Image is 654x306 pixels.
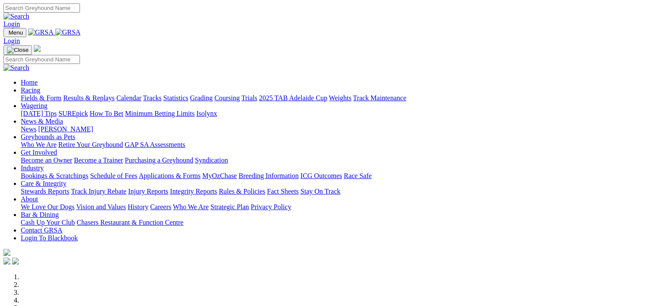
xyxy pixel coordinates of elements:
[163,94,188,102] a: Statistics
[21,86,40,94] a: Racing
[58,141,123,148] a: Retire Your Greyhound
[3,20,20,28] a: Login
[344,172,371,179] a: Race Safe
[58,110,88,117] a: SUREpick
[76,203,126,210] a: Vision and Values
[21,203,74,210] a: We Love Our Dogs
[139,172,201,179] a: Applications & Forms
[251,203,291,210] a: Privacy Policy
[21,219,75,226] a: Cash Up Your Club
[3,3,80,13] input: Search
[128,188,168,195] a: Injury Reports
[21,156,72,164] a: Become an Owner
[3,55,80,64] input: Search
[329,94,351,102] a: Weights
[3,249,10,256] img: logo-grsa-white.png
[21,188,69,195] a: Stewards Reports
[21,125,651,133] div: News & Media
[3,13,29,20] img: Search
[63,94,115,102] a: Results & Replays
[34,45,41,52] img: logo-grsa-white.png
[241,94,257,102] a: Trials
[90,172,137,179] a: Schedule of Fees
[90,110,124,117] a: How To Bet
[239,172,299,179] a: Breeding Information
[300,188,340,195] a: Stay On Track
[3,28,26,37] button: Toggle navigation
[21,203,651,211] div: About
[195,156,228,164] a: Syndication
[150,203,171,210] a: Careers
[21,141,651,149] div: Greyhounds as Pets
[3,45,32,55] button: Toggle navigation
[55,29,81,36] img: GRSA
[3,64,29,72] img: Search
[21,79,38,86] a: Home
[21,156,651,164] div: Get Involved
[128,203,148,210] a: History
[300,172,342,179] a: ICG Outcomes
[21,180,67,187] a: Care & Integrity
[125,156,193,164] a: Purchasing a Greyhound
[21,195,38,203] a: About
[21,226,62,234] a: Contact GRSA
[71,188,126,195] a: Track Injury Rebate
[21,102,48,109] a: Wagering
[125,110,195,117] a: Minimum Betting Limits
[21,188,651,195] div: Care & Integrity
[125,141,185,148] a: GAP SA Assessments
[190,94,213,102] a: Grading
[353,94,406,102] a: Track Maintenance
[3,37,20,45] a: Login
[21,94,61,102] a: Fields & Form
[21,211,59,218] a: Bar & Dining
[21,110,57,117] a: [DATE] Tips
[9,29,23,36] span: Menu
[21,133,75,140] a: Greyhounds as Pets
[74,156,123,164] a: Become a Trainer
[173,203,209,210] a: Who We Are
[259,94,327,102] a: 2025 TAB Adelaide Cup
[196,110,217,117] a: Isolynx
[219,188,265,195] a: Rules & Policies
[211,203,249,210] a: Strategic Plan
[267,188,299,195] a: Fact Sheets
[202,172,237,179] a: MyOzChase
[116,94,141,102] a: Calendar
[21,110,651,118] div: Wagering
[21,149,57,156] a: Get Involved
[143,94,162,102] a: Tracks
[12,258,19,265] img: twitter.svg
[21,141,57,148] a: Who We Are
[170,188,217,195] a: Integrity Reports
[21,219,651,226] div: Bar & Dining
[38,125,93,133] a: [PERSON_NAME]
[28,29,54,36] img: GRSA
[21,234,78,242] a: Login To Blackbook
[21,172,651,180] div: Industry
[21,125,36,133] a: News
[77,219,183,226] a: Chasers Restaurant & Function Centre
[214,94,240,102] a: Coursing
[21,94,651,102] div: Racing
[21,164,44,172] a: Industry
[21,118,63,125] a: News & Media
[21,172,88,179] a: Bookings & Scratchings
[7,47,29,54] img: Close
[3,258,10,265] img: facebook.svg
